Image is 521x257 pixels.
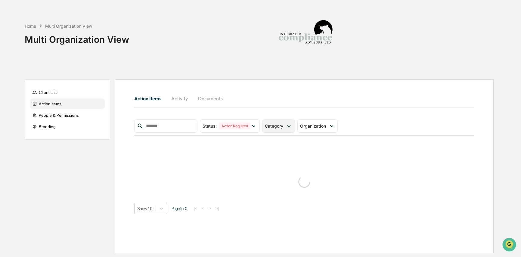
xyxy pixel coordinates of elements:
[102,48,110,55] button: Start new chat
[30,98,105,109] div: Action Items
[12,87,38,93] span: Data Lookup
[30,110,105,121] div: People & Permissions
[134,91,474,106] div: activity tabs
[42,102,73,107] a: Powered byPylon
[12,76,39,82] span: Preclearance
[20,52,76,57] div: We're available if you need us!
[203,123,217,128] span: Status :
[45,23,92,29] div: Multi Organization View
[60,102,73,107] span: Pylon
[265,123,283,128] span: Category
[300,123,326,128] span: Organization
[172,206,188,211] span: Page 1 of 0
[166,91,193,106] button: Activity
[200,206,206,211] button: <
[134,91,166,106] button: Action Items
[192,206,199,211] button: |<
[25,29,129,45] div: Multi Organization View
[193,91,228,106] button: Documents
[50,76,75,82] span: Attestations
[25,23,36,29] div: Home
[20,46,99,52] div: Start new chat
[30,121,105,132] div: Branding
[4,73,41,84] a: 🖐️Preclearance
[4,85,40,96] a: 🔎Data Lookup
[6,13,110,22] p: How can we help?
[6,76,11,81] div: 🖐️
[214,206,221,211] button: >|
[6,88,11,93] div: 🔎
[6,46,17,57] img: 1746055101610-c473b297-6a78-478c-a979-82029cc54cd1
[275,5,336,65] img: Integrated Compliance Advisors
[41,73,77,84] a: 🗄️Attestations
[219,122,250,129] div: Action Required
[44,76,48,81] div: 🗄️
[30,87,105,98] div: Client List
[502,237,518,253] iframe: Open customer support
[207,206,213,211] button: >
